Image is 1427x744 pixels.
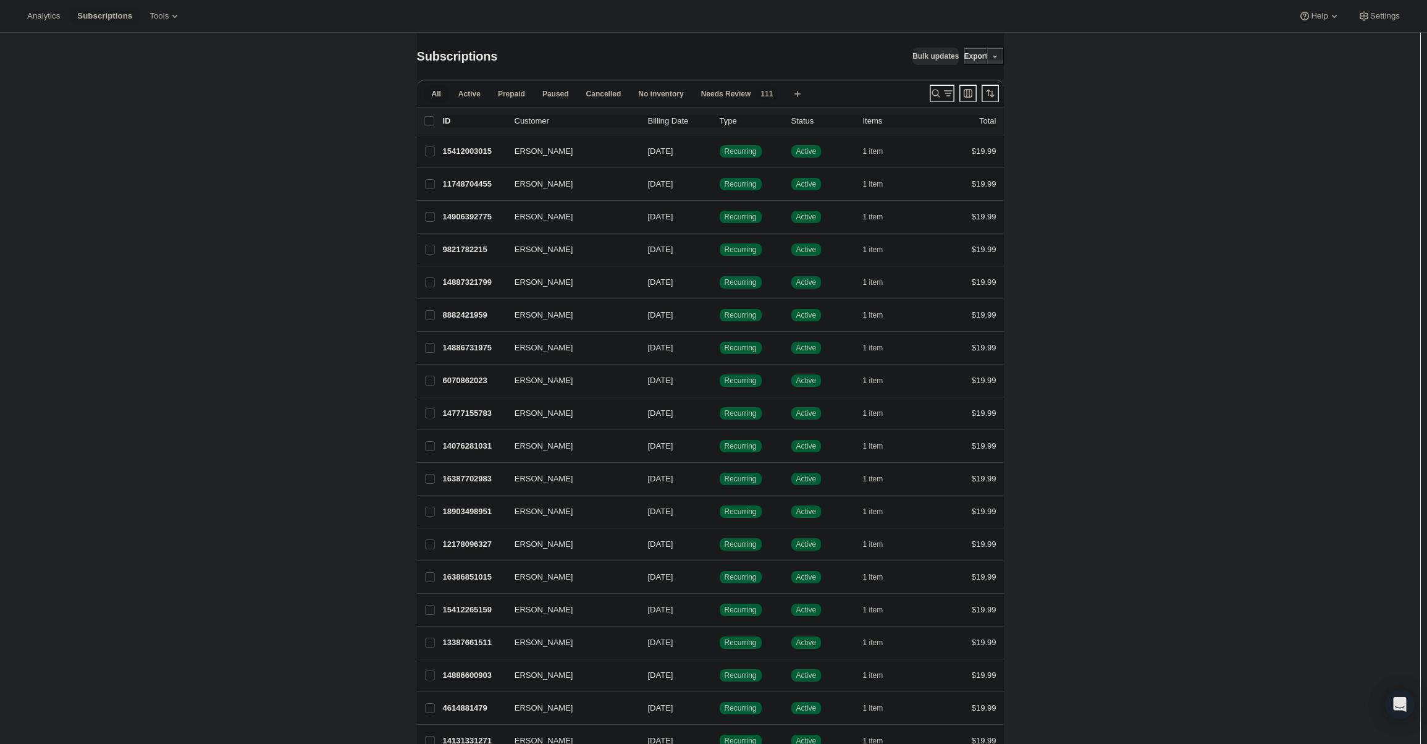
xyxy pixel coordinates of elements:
button: 1 item [863,143,897,160]
p: Total [979,115,996,127]
div: 16387702983[PERSON_NAME][DATE]SuccessRecurringSuccessActive1 item$19.99 [443,470,996,488]
span: 1 item [863,310,883,320]
span: [DATE] [648,474,673,483]
span: Active [796,703,817,713]
button: 1 item [863,700,897,717]
span: Analytics [27,11,60,21]
span: [PERSON_NAME] [507,440,573,452]
span: [DATE] [648,343,673,352]
button: Search and filter results [930,85,954,102]
span: [DATE] [648,441,673,450]
button: [PERSON_NAME] [507,469,631,489]
p: 14886731975 [443,342,505,354]
span: Active [796,638,817,648]
span: Recurring [725,408,757,418]
span: $19.99 [972,146,996,156]
button: 1 item [863,536,897,553]
span: 1 item [863,212,883,222]
button: 1 item [863,667,897,684]
span: [DATE] [648,670,673,680]
span: [PERSON_NAME] [507,243,573,256]
span: $19.99 [972,507,996,516]
button: [PERSON_NAME] [507,666,631,685]
button: 1 item [863,208,897,226]
button: 1 item [863,438,897,455]
p: 14906392775 [443,211,505,223]
button: [PERSON_NAME] [507,535,631,554]
p: 14887321799 [443,276,505,289]
span: [PERSON_NAME] [507,211,573,223]
button: [PERSON_NAME] [507,698,631,718]
span: [DATE] [648,507,673,516]
span: [PERSON_NAME] [507,145,573,158]
span: Recurring [725,310,757,320]
div: 18903498951[PERSON_NAME][DATE]SuccessRecurringSuccessActive1 item$19.99 [443,503,996,520]
p: 16386851015 [443,571,505,583]
p: 11748704455 [443,178,505,190]
span: $19.99 [972,474,996,483]
p: ID [443,115,505,127]
span: Recurring [725,146,757,156]
button: [PERSON_NAME] [507,567,631,587]
span: [PERSON_NAME] [507,571,573,583]
span: Recurring [725,245,757,255]
div: 6070862023[PERSON_NAME][DATE]SuccessRecurringSuccessActive1 item$19.99 [443,372,996,389]
button: Create new view [788,85,807,103]
div: 8882421959[PERSON_NAME][DATE]SuccessRecurringSuccessActive1 item$19.99 [443,306,996,324]
span: [DATE] [648,376,673,385]
span: [PERSON_NAME] [507,505,573,518]
div: IDCustomerBilling DateTypeStatusItemsTotal [443,115,996,127]
span: $19.99 [972,277,996,287]
span: [DATE] [648,703,673,712]
button: Export [964,48,987,65]
div: 14886731975[PERSON_NAME][DATE]SuccessRecurringSuccessActive1 item$19.99 [443,339,996,357]
span: 1 item [863,703,883,713]
span: Active [796,245,817,255]
div: Type [720,115,781,127]
button: Settings [1350,7,1407,25]
span: $19.99 [972,638,996,647]
span: $19.99 [972,539,996,549]
div: 14886600903[PERSON_NAME][DATE]SuccessRecurringSuccessActive1 item$19.99 [443,667,996,684]
span: Active [796,539,817,549]
span: $19.99 [972,441,996,450]
span: Subscriptions [417,49,498,63]
span: $19.99 [972,245,996,254]
button: 1 item [863,601,897,619]
button: [PERSON_NAME] [507,305,631,325]
p: 8882421959 [443,309,505,321]
span: 1 item [863,245,883,255]
span: Active [796,376,817,386]
span: Recurring [725,507,757,517]
span: [PERSON_NAME] [507,604,573,616]
span: Recurring [725,474,757,484]
button: [PERSON_NAME] [507,371,631,391]
span: [PERSON_NAME] [507,538,573,551]
span: Active [796,310,817,320]
p: 16387702983 [443,473,505,485]
span: Recurring [725,605,757,615]
p: 14886600903 [443,669,505,682]
p: 6070862023 [443,374,505,387]
p: 15412265159 [443,604,505,616]
span: [DATE] [648,277,673,287]
span: [DATE] [648,310,673,319]
span: Recurring [725,572,757,582]
span: Active [458,89,481,99]
span: Recurring [725,703,757,713]
span: [DATE] [648,245,673,254]
span: Paused [542,89,569,99]
span: Settings [1370,11,1400,21]
button: 1 item [863,241,897,258]
span: [DATE] [648,212,673,221]
div: 12178096327[PERSON_NAME][DATE]SuccessRecurringSuccessActive1 item$19.99 [443,536,996,553]
button: Bulk updates [912,48,959,65]
p: 12178096327 [443,538,505,551]
div: Open Intercom Messenger [1385,690,1415,719]
p: 13387661511 [443,636,505,649]
button: Subscriptions [70,7,140,25]
span: 1 item [863,507,883,517]
span: $19.99 [972,376,996,385]
p: 15412003015 [443,145,505,158]
button: Analytics [20,7,67,25]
